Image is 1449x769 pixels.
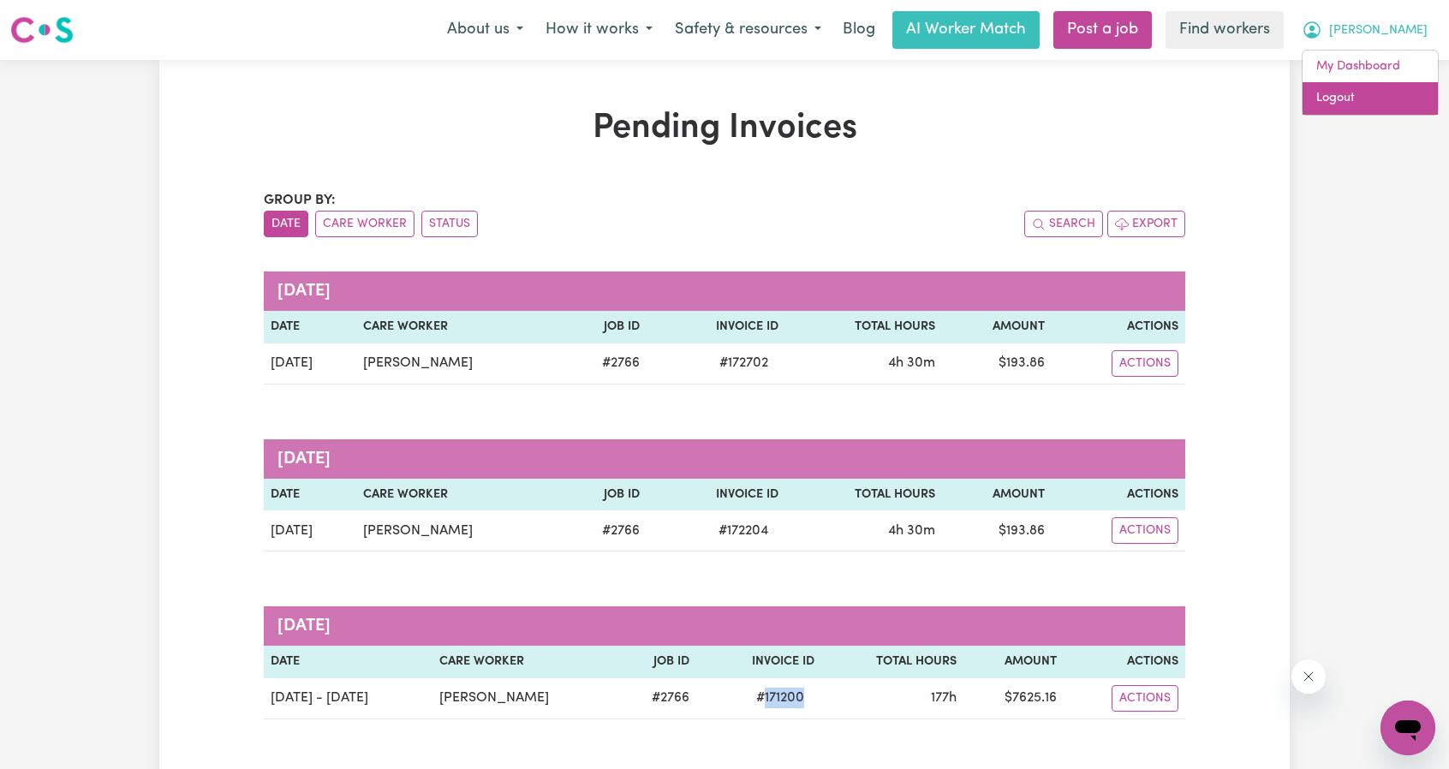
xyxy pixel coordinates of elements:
[709,353,778,373] span: # 172702
[888,356,935,370] span: 4 hours 30 minutes
[1024,211,1103,237] button: Search
[561,510,647,551] td: # 2766
[1053,11,1152,49] a: Post a job
[1303,82,1438,115] a: Logout
[647,311,784,343] th: Invoice ID
[264,343,356,384] td: [DATE]
[1291,659,1326,694] iframe: Close message
[1112,350,1178,377] button: Actions
[1303,51,1438,83] a: My Dashboard
[561,479,647,511] th: Job ID
[1052,479,1185,511] th: Actions
[963,678,1064,719] td: $ 7625.16
[432,646,619,678] th: Care Worker
[832,11,885,49] a: Blog
[785,479,942,511] th: Total Hours
[356,343,561,384] td: [PERSON_NAME]
[10,12,104,26] span: Need any help?
[1166,11,1284,49] a: Find workers
[264,194,336,207] span: Group by:
[619,646,697,678] th: Job ID
[942,510,1052,551] td: $ 193.86
[264,311,356,343] th: Date
[963,646,1064,678] th: Amount
[10,10,74,50] a: Careseekers logo
[888,524,935,538] span: 4 hours 30 minutes
[1107,211,1185,237] button: Export
[647,479,786,511] th: Invoice ID
[534,12,664,48] button: How it works
[562,343,647,384] td: # 2766
[785,311,942,343] th: Total Hours
[264,108,1185,149] h1: Pending Invoices
[10,15,74,45] img: Careseekers logo
[264,678,432,719] td: [DATE] - [DATE]
[696,646,820,678] th: Invoice ID
[1380,700,1435,755] iframe: Button to launch messaging window
[664,12,832,48] button: Safety & resources
[264,646,432,678] th: Date
[1052,311,1185,343] th: Actions
[942,311,1052,343] th: Amount
[264,606,1185,646] caption: [DATE]
[1302,50,1439,116] div: My Account
[264,439,1185,479] caption: [DATE]
[356,510,561,551] td: [PERSON_NAME]
[432,678,619,719] td: [PERSON_NAME]
[746,688,814,708] span: # 171200
[619,678,697,719] td: # 2766
[356,311,561,343] th: Care Worker
[562,311,647,343] th: Job ID
[1291,12,1439,48] button: My Account
[315,211,414,237] button: sort invoices by care worker
[931,691,957,705] span: 177 hours
[1112,517,1178,544] button: Actions
[708,521,778,541] span: # 172204
[264,510,356,551] td: [DATE]
[264,271,1185,311] caption: [DATE]
[942,343,1052,384] td: $ 193.86
[421,211,478,237] button: sort invoices by paid status
[1064,646,1185,678] th: Actions
[436,12,534,48] button: About us
[892,11,1040,49] a: AI Worker Match
[264,479,356,511] th: Date
[264,211,308,237] button: sort invoices by date
[942,479,1052,511] th: Amount
[356,479,561,511] th: Care Worker
[1329,21,1428,40] span: [PERSON_NAME]
[1112,685,1178,712] button: Actions
[821,646,963,678] th: Total Hours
